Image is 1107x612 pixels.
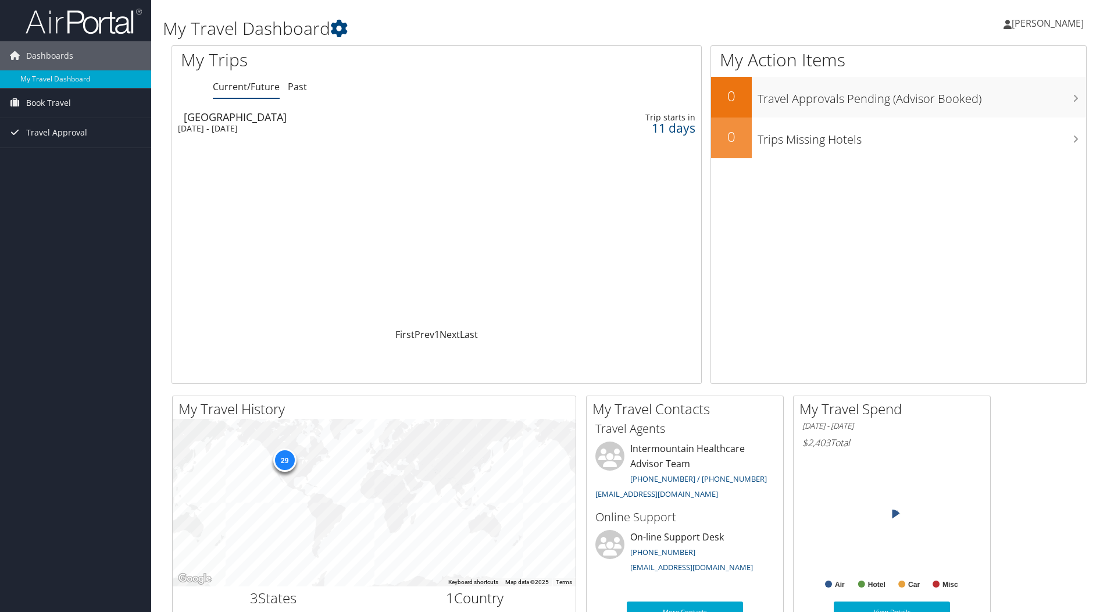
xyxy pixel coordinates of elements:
[395,328,415,341] a: First
[630,547,695,557] a: [PHONE_NUMBER]
[434,328,440,341] a: 1
[460,328,478,341] a: Last
[576,112,695,123] div: Trip starts in
[1004,6,1095,41] a: [PERSON_NAME]
[383,588,567,608] h2: Country
[592,399,783,419] h2: My Travel Contacts
[590,530,780,578] li: On-line Support Desk
[630,474,767,484] a: [PHONE_NUMBER] / [PHONE_NUMBER]
[184,112,508,122] div: [GEOGRAPHIC_DATA]
[835,581,845,589] text: Air
[576,123,695,133] div: 11 days
[273,448,296,471] div: 29
[26,118,87,147] span: Travel Approval
[448,578,498,586] button: Keyboard shortcuts
[288,80,307,93] a: Past
[802,421,981,432] h6: [DATE] - [DATE]
[176,571,214,586] img: Google
[556,579,572,585] a: Terms (opens in new tab)
[595,489,718,499] a: [EMAIL_ADDRESS][DOMAIN_NAME]
[868,581,885,589] text: Hotel
[711,86,752,106] h2: 0
[415,328,434,341] a: Prev
[26,41,73,70] span: Dashboards
[802,436,981,449] h6: Total
[802,436,830,449] span: $2,403
[178,399,576,419] h2: My Travel History
[908,581,920,589] text: Car
[178,123,502,134] div: [DATE] - [DATE]
[595,509,774,525] h3: Online Support
[1012,17,1084,30] span: [PERSON_NAME]
[799,399,990,419] h2: My Travel Spend
[181,48,472,72] h1: My Trips
[505,579,549,585] span: Map data ©2025
[250,588,258,607] span: 3
[213,80,280,93] a: Current/Future
[758,85,1086,107] h3: Travel Approvals Pending (Advisor Booked)
[711,127,752,147] h2: 0
[181,588,366,608] h2: States
[711,77,1086,118] a: 0Travel Approvals Pending (Advisor Booked)
[595,421,774,437] h3: Travel Agents
[758,126,1086,148] h3: Trips Missing Hotels
[163,16,784,41] h1: My Travel Dashboard
[942,581,958,589] text: Misc
[630,562,753,572] a: [EMAIL_ADDRESS][DOMAIN_NAME]
[711,48,1086,72] h1: My Action Items
[446,588,454,607] span: 1
[440,328,460,341] a: Next
[711,118,1086,158] a: 0Trips Missing Hotels
[176,571,214,586] a: Open this area in Google Maps (opens a new window)
[26,88,71,118] span: Book Travel
[26,8,142,35] img: airportal-logo.png
[590,442,780,504] li: Intermountain Healthcare Advisor Team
